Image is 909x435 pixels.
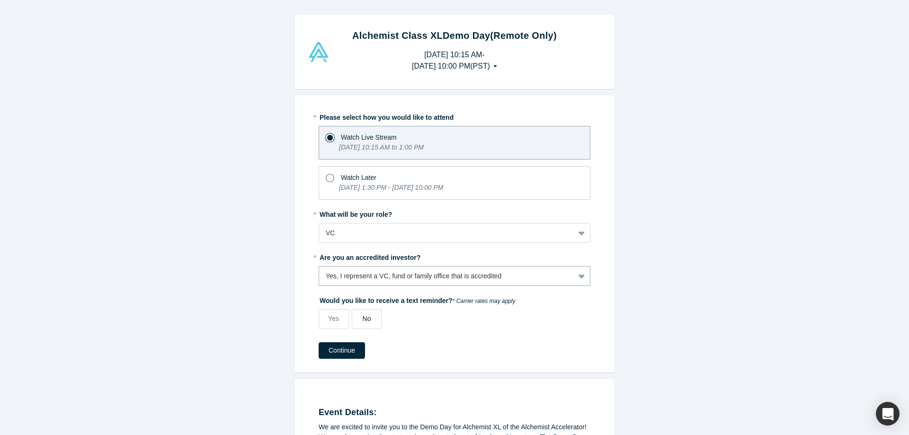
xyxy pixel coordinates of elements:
div: We are excited to invite you to the Demo Day for Alchemist XL of the Alchemist Accelerator! [319,422,590,432]
div: Yes, I represent a VC, fund or family office that is accredited [326,271,568,281]
strong: Alchemist Class XL Demo Day (Remote Only) [352,30,557,41]
span: No [363,315,371,322]
label: Would you like to receive a text reminder? [319,293,590,306]
em: * Carrier rates may apply [453,298,516,304]
i: [DATE] 1:30 PM - [DATE] 10:00 PM [339,184,443,191]
span: Watch Later [341,174,376,181]
strong: Event Details: [319,408,377,417]
span: Yes [328,315,339,322]
label: Are you an accredited investor? [319,249,590,263]
button: Continue [319,342,365,359]
i: [DATE] 10:15 AM to 1:00 PM [339,143,424,151]
button: [DATE] 10:15 AM-[DATE] 10:00 PM(PST) [402,46,507,75]
label: Please select how you would like to attend [319,109,590,123]
label: What will be your role? [319,206,590,220]
span: Watch Live Stream [341,133,397,141]
img: Alchemist Vault Logo [307,42,330,62]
